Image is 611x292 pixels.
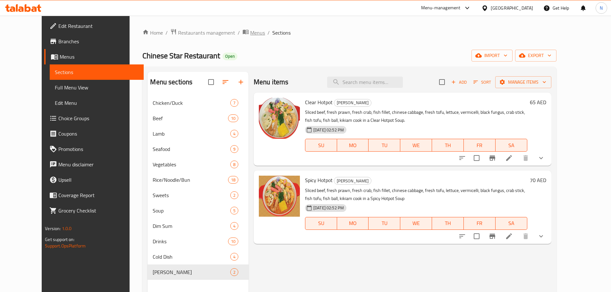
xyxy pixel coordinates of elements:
[153,222,230,230] span: Dim Sum
[369,217,400,230] button: TU
[231,223,238,229] span: 4
[537,232,545,240] svg: Show Choices
[505,154,513,162] a: Edit menu item
[450,79,468,86] span: Add
[230,161,238,168] div: items
[400,217,432,230] button: WE
[308,219,335,228] span: SU
[228,115,238,121] span: 10
[337,217,369,230] button: MO
[230,145,238,153] div: items
[153,253,230,261] div: Cold Dish
[231,269,238,275] span: 2
[45,242,86,250] a: Support.OpsPlatform
[305,175,333,185] span: Spicy Hotpot
[259,176,300,217] img: Spicy Hotpot
[308,141,335,150] span: SU
[148,157,249,172] div: Vegetables8
[477,52,507,60] span: import
[150,77,192,87] h2: Menu sections
[44,172,144,188] a: Upsell
[148,95,249,111] div: Chicken/Duck7
[533,229,549,244] button: show more
[153,114,228,122] div: Beef
[485,150,500,166] button: Branch-specific-item
[537,154,545,162] svg: Show Choices
[421,4,461,12] div: Menu-management
[44,203,144,218] a: Grocery Checklist
[148,141,249,157] div: Seafood9
[45,235,74,244] span: Get support on:
[305,217,337,230] button: SU
[470,151,483,165] span: Select to update
[62,224,72,233] span: 1.0.0
[153,268,230,276] div: Mala Tang
[238,29,240,37] li: /
[228,176,238,184] div: items
[223,54,237,59] span: Open
[259,98,300,139] img: Clear Hotpot
[305,108,527,124] p: Sliced beef, fresh prawn, fresh crab, fish fillet, chinese cabbage, fresh tofu, lettuce, vermicel...
[58,207,139,214] span: Grocery Checklist
[403,219,429,228] span: WE
[518,150,533,166] button: delete
[530,176,546,185] h6: 70 AED
[340,141,366,150] span: MO
[50,80,144,95] a: Full Menu View
[231,162,238,168] span: 8
[305,139,337,152] button: SU
[470,229,483,243] span: Select to update
[55,68,139,76] span: Sections
[498,141,525,150] span: SA
[153,99,230,107] span: Chicken/Duck
[153,145,230,153] div: Seafood
[464,217,496,230] button: FR
[454,150,470,166] button: sort-choices
[230,99,238,107] div: items
[505,232,513,240] a: Edit menu item
[435,141,461,150] span: TH
[250,29,265,37] span: Menus
[44,111,144,126] a: Choice Groups
[148,234,249,249] div: Drinks10
[334,177,371,185] div: Mala Tang
[228,177,238,183] span: 18
[371,141,398,150] span: TU
[369,139,400,152] button: TU
[44,126,144,141] a: Coupons
[58,130,139,138] span: Coupons
[148,172,249,188] div: Rice/Noodle/Bun18
[60,53,139,61] span: Menus
[228,238,238,245] span: 10
[449,77,469,87] span: Add item
[491,4,533,12] div: [GEOGRAPHIC_DATA]
[230,268,238,276] div: items
[148,203,249,218] div: Soup5
[228,114,238,122] div: items
[153,238,228,245] span: Drinks
[153,207,230,214] span: Soup
[498,219,525,228] span: SA
[178,29,235,37] span: Restaurants management
[148,218,249,234] div: Dim Sum4
[45,224,61,233] span: Version:
[464,139,496,152] button: FR
[58,191,139,199] span: Coverage Report
[153,176,228,184] span: Rice/Noodle/Bun
[44,18,144,34] a: Edit Restaurant
[466,219,493,228] span: FR
[153,130,230,138] div: Lamb
[473,79,491,86] span: Sort
[148,249,249,264] div: Cold Dish4
[223,53,237,60] div: Open
[148,93,249,282] nav: Menu sections
[495,76,551,88] button: Manage items
[305,187,527,203] p: Sliced beef, fresh prawn, fresh crab, fish fillet, chinese cabbage, fresh tofu, lettuce, vermicel...
[44,141,144,157] a: Promotions
[466,141,493,150] span: FR
[267,29,270,37] li: /
[44,49,144,64] a: Menus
